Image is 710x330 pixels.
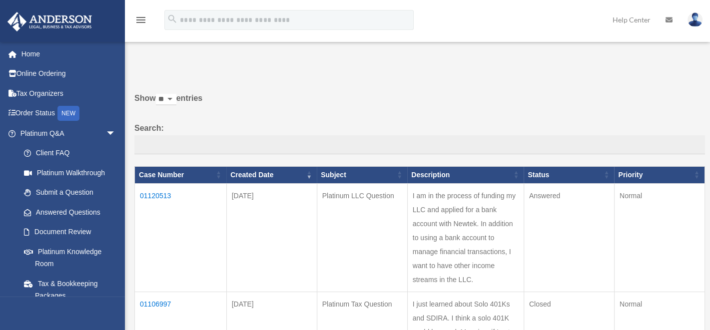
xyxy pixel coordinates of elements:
img: User Pic [688,12,703,27]
label: Show entries [134,91,705,115]
a: Order StatusNEW [7,103,131,124]
a: Document Review [14,222,126,242]
th: Status: activate to sort column ascending [524,166,614,183]
th: Created Date: activate to sort column ascending [226,166,317,183]
a: Answered Questions [14,202,121,222]
td: Answered [524,183,614,292]
td: [DATE] [226,183,317,292]
a: Tax Organizers [7,83,131,103]
i: menu [135,14,147,26]
a: Home [7,44,131,64]
div: NEW [57,106,79,121]
td: Normal [614,183,705,292]
a: Client FAQ [14,143,126,163]
td: I am in the process of funding my LLC and applied for a bank account with Newtek. In addition to ... [407,183,524,292]
label: Search: [134,121,705,154]
th: Case Number: activate to sort column ascending [135,166,227,183]
span: arrow_drop_down [106,123,126,144]
a: Platinum Walkthrough [14,163,126,183]
a: Platinum Knowledge Room [14,242,126,274]
img: Anderson Advisors Platinum Portal [4,12,95,31]
a: menu [135,17,147,26]
th: Priority: activate to sort column ascending [614,166,705,183]
a: Online Ordering [7,64,131,84]
th: Description: activate to sort column ascending [407,166,524,183]
i: search [167,13,178,24]
a: Submit a Question [14,183,126,203]
input: Search: [134,135,705,154]
a: Platinum Q&Aarrow_drop_down [7,123,126,143]
th: Subject: activate to sort column ascending [317,166,407,183]
a: Tax & Bookkeeping Packages [14,274,126,306]
select: Showentries [156,94,176,105]
td: 01120513 [135,183,227,292]
td: Platinum LLC Question [317,183,407,292]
